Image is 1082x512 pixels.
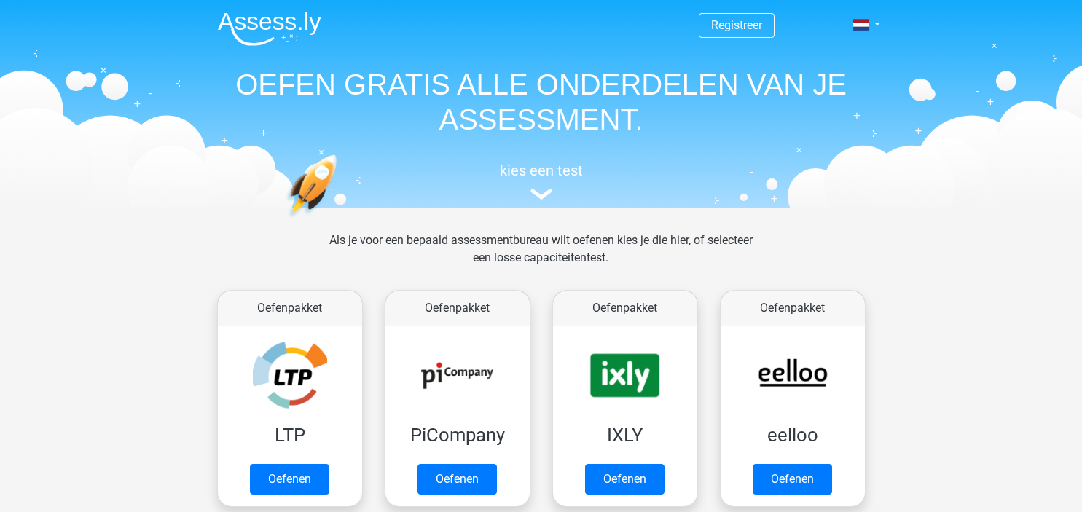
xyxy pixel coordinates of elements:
[206,162,877,200] a: kies een test
[318,232,764,284] div: Als je voor een bepaald assessmentbureau wilt oefenen kies je die hier, of selecteer een losse ca...
[250,464,329,495] a: Oefenen
[206,67,877,137] h1: OEFEN GRATIS ALLE ONDERDELEN VAN JE ASSESSMENT.
[530,189,552,200] img: assessment
[753,464,832,495] a: Oefenen
[286,154,393,286] img: oefenen
[417,464,497,495] a: Oefenen
[218,12,321,46] img: Assessly
[206,162,877,179] h5: kies een test
[585,464,665,495] a: Oefenen
[711,18,762,32] a: Registreer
